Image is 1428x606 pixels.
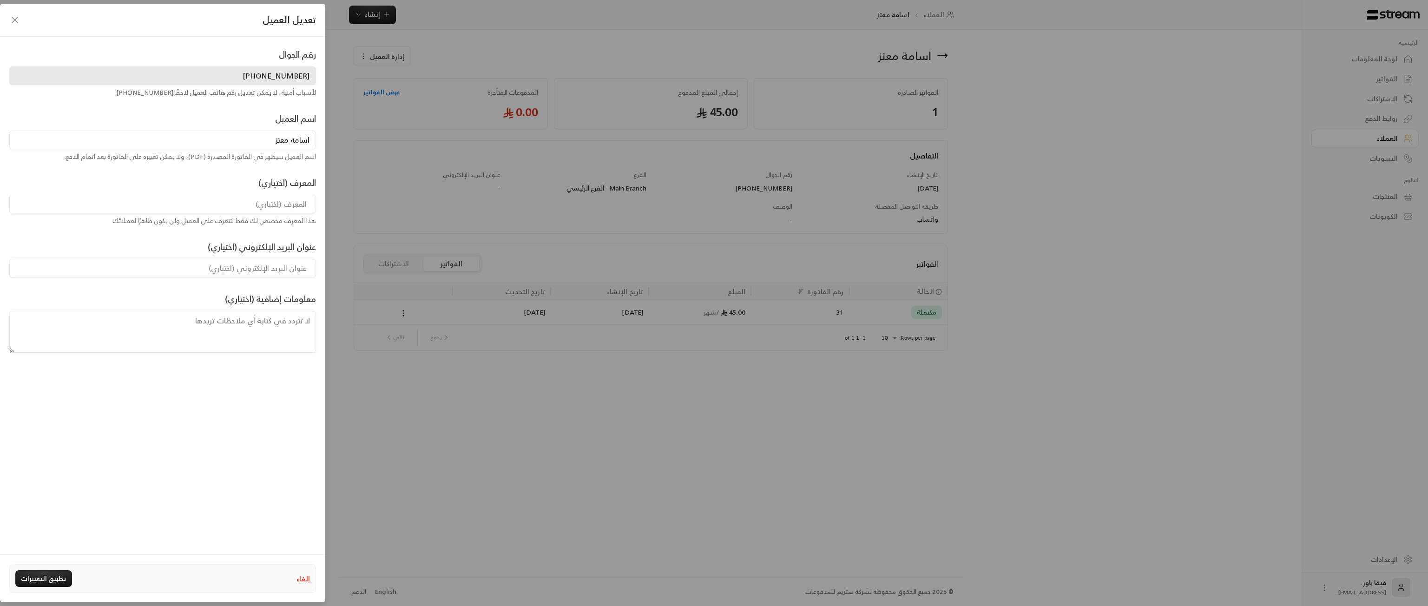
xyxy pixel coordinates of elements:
div: لأسباب أمنية، لا يمكن تعديل رقم هاتف العميل لاحقًا. [PHONE_NUMBER] [9,88,316,97]
label: اسم العميل [275,112,316,125]
div: هذا المعرف مخصص لك فقط لتتعرف على العميل ولن يكون ظاهرًا لعملائك. [9,216,316,225]
button: إلغاء [296,574,310,584]
label: رقم الجوال [279,48,316,61]
span: تعديل العميل [263,13,316,27]
button: تطبيق التغييرات [15,570,72,587]
label: معلومات إضافية (اختياري) [225,292,316,305]
label: عنوان البريد الإلكتروني (اختياري) [208,240,316,253]
input: عنوان البريد الإلكتروني (اختياري) [9,259,316,277]
input: اسم العميل [9,131,316,149]
input: رقم الجوال [9,66,316,85]
div: اسم العميل سيظهر في الفاتورة المصدرة (PDF)، ولا يمكن تغييره على الفاتورة بعد اتمام الدفع. [9,152,316,161]
label: المعرف (اختياري) [258,176,316,189]
input: المعرف (اختياري) [9,195,316,213]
